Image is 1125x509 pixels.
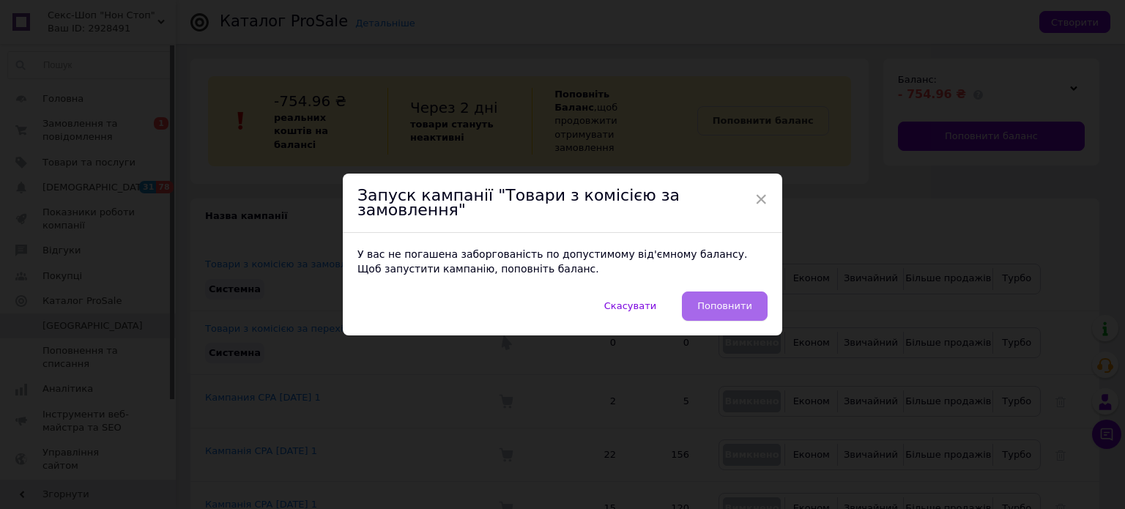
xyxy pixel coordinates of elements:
[604,300,656,311] span: Скасувати
[754,187,768,212] span: ×
[697,299,752,313] span: Поповнити
[589,291,672,321] button: Скасувати
[343,233,782,291] div: У вас не погашена заборгованість по допустимому від'ємному балансу. Щоб запустити кампанію, попов...
[682,291,768,321] a: Поповнити
[343,174,782,233] div: Запуск кампанії "Товари з комісією за замовлення"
